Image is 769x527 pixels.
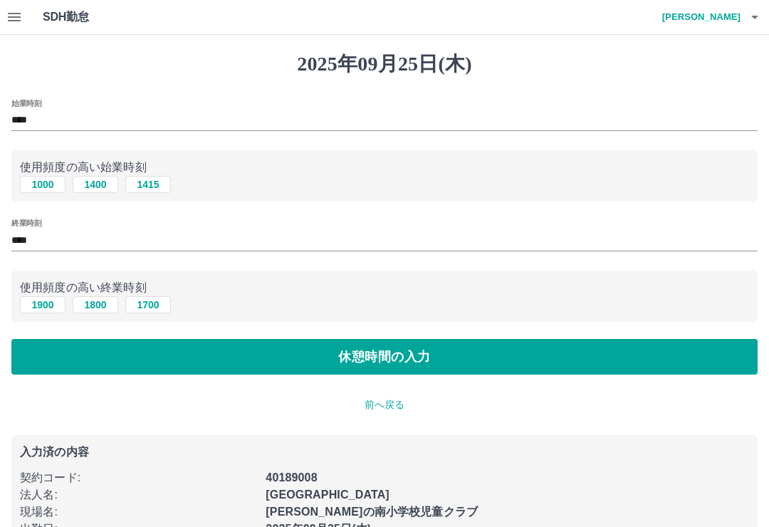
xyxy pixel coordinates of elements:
b: [PERSON_NAME]の南小学校児童クラブ [266,506,478,518]
p: 入力済の内容 [20,447,749,458]
button: 1000 [20,176,66,193]
button: 1700 [125,296,171,313]
b: [GEOGRAPHIC_DATA] [266,489,389,501]
p: 使用頻度の高い終業時刻 [20,279,749,296]
label: 終業時刻 [11,218,41,229]
p: 前へ戻る [11,397,758,412]
h1: 2025年09月25日(木) [11,52,758,76]
button: 1900 [20,296,66,313]
button: 1800 [73,296,118,313]
p: 契約コード : [20,469,257,486]
p: 使用頻度の高い始業時刻 [20,159,749,176]
b: 40189008 [266,471,317,484]
p: 現場名 : [20,503,257,521]
button: 1400 [73,176,118,193]
button: 休憩時間の入力 [11,339,758,375]
p: 法人名 : [20,486,257,503]
label: 始業時刻 [11,98,41,108]
button: 1415 [125,176,171,193]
